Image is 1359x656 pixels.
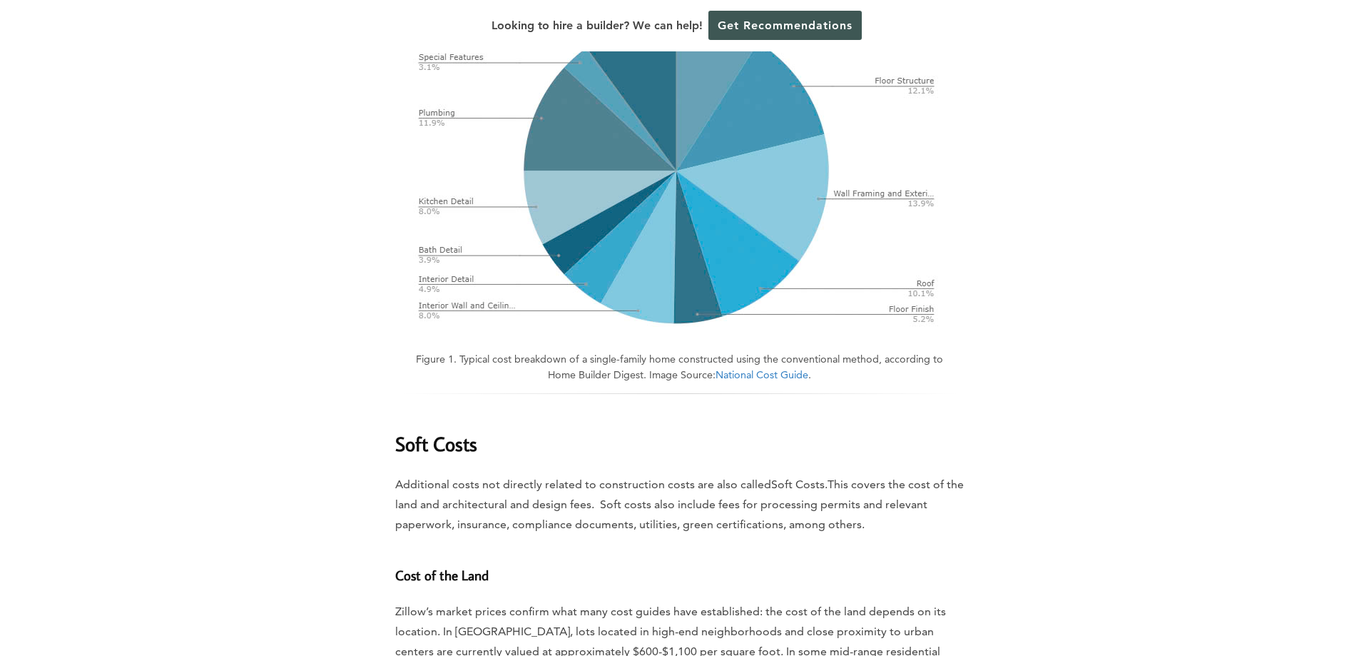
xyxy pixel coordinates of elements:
[716,368,808,381] a: National Cost Guide
[402,352,958,394] p: Figure 1. Typical cost breakdown of a single-family home constructed using the conventional metho...
[708,11,862,40] a: Get Recommendations
[1085,553,1342,639] iframe: Drift Widget Chat Controller
[395,566,489,584] strong: Cost of the Land
[395,431,477,456] strong: Soft Costs
[395,478,771,491] span: Additional costs not directly related to construction costs are also called
[395,475,964,535] p: Soft Costs.
[395,478,964,531] span: This covers the cost of the land and architectural and design fees. Soft costs also include fees ...
[15,3,51,12] span: Embed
